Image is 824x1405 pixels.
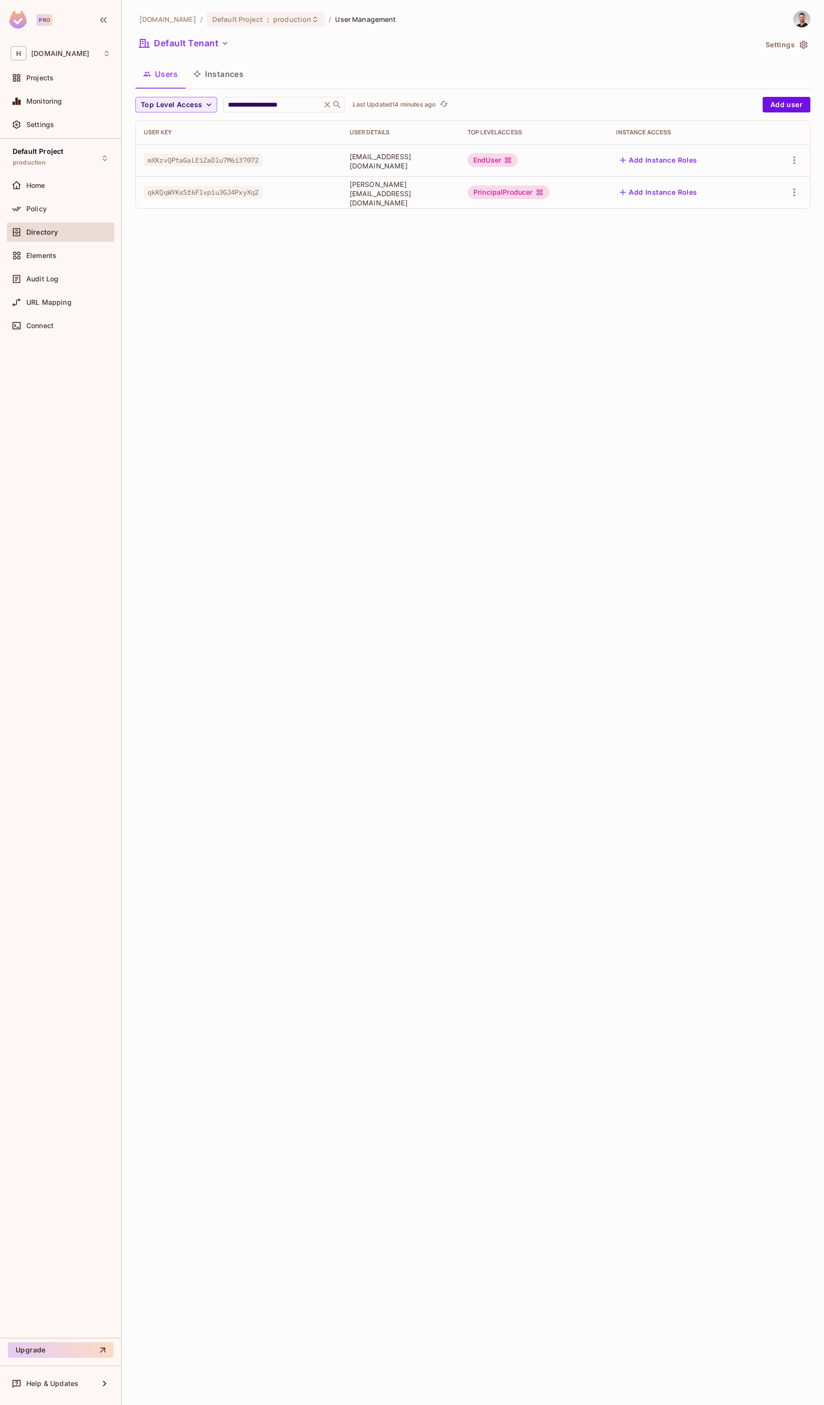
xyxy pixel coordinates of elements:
span: the active workspace [139,15,196,24]
span: Click to refresh data [436,99,449,111]
span: production [13,159,46,166]
div: Pro [37,14,53,26]
img: SReyMgAAAABJRU5ErkJggg== [9,11,27,29]
span: Default Project [212,15,263,24]
span: Help & Updates [26,1380,78,1387]
button: Users [135,62,186,86]
span: Projects [26,74,54,82]
div: PrincipalProducer [468,185,549,199]
span: Default Project [13,148,63,155]
div: Instance Access [616,129,754,136]
span: URL Mapping [26,298,72,306]
span: [EMAIL_ADDRESS][DOMAIN_NAME] [350,152,452,170]
span: Monitoring [26,97,62,105]
span: qkKQqWYKsSf6Flvpiu3GJ4PxyXq2 [144,186,262,199]
button: refresh [438,99,449,111]
li: / [329,15,331,24]
button: Add Instance Roles [616,152,701,168]
span: [PERSON_NAME][EMAIL_ADDRESS][DOMAIN_NAME] [350,180,452,207]
div: EndUser [468,153,518,167]
span: Connect [26,322,54,330]
span: Home [26,182,45,189]
span: User Management [335,15,396,24]
div: User Key [144,129,334,136]
button: Add user [763,97,810,112]
button: Add Instance Roles [616,185,701,200]
button: Default Tenant [135,36,233,51]
img: dor@honeycombinsurance.com [794,11,810,27]
span: Directory [26,228,58,236]
div: User Details [350,129,452,136]
span: Settings [26,121,54,129]
span: mXKzvQPtaGaLEiZaDlu7M6i37072 [144,154,262,166]
span: Top Level Access [141,99,202,111]
span: H [11,46,26,60]
span: Elements [26,252,56,259]
li: / [200,15,203,24]
button: Instances [186,62,251,86]
button: Upgrade [8,1342,113,1358]
p: Last Updated 14 minutes ago [353,101,436,109]
span: Workspace: honeycombinsurance.com [31,50,89,57]
button: Top Level Access [135,97,217,112]
span: production [273,15,311,24]
button: Settings [762,37,810,53]
span: : [266,16,270,23]
span: refresh [440,100,448,110]
div: Top Level Access [468,129,600,136]
span: Audit Log [26,275,58,283]
span: Policy [26,205,47,213]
